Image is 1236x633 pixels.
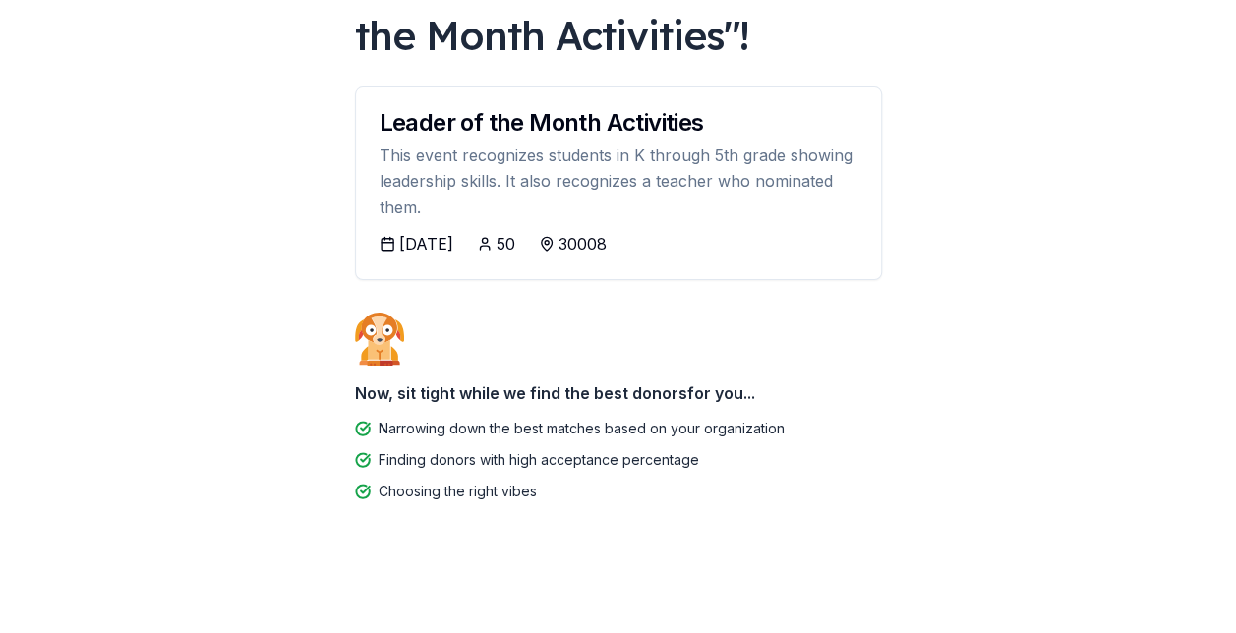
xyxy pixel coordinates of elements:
[380,111,857,135] div: Leader of the Month Activities
[399,232,453,256] div: [DATE]
[380,143,857,220] div: This event recognizes students in K through 5th grade showing leadership skills. It also recogniz...
[379,480,537,503] div: Choosing the right vibes
[379,417,785,440] div: Narrowing down the best matches based on your organization
[355,374,882,413] div: Now, sit tight while we find the best donors for you...
[379,448,699,472] div: Finding donors with high acceptance percentage
[559,232,607,256] div: 30008
[497,232,515,256] div: 50
[355,312,404,365] img: Dog waiting patiently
